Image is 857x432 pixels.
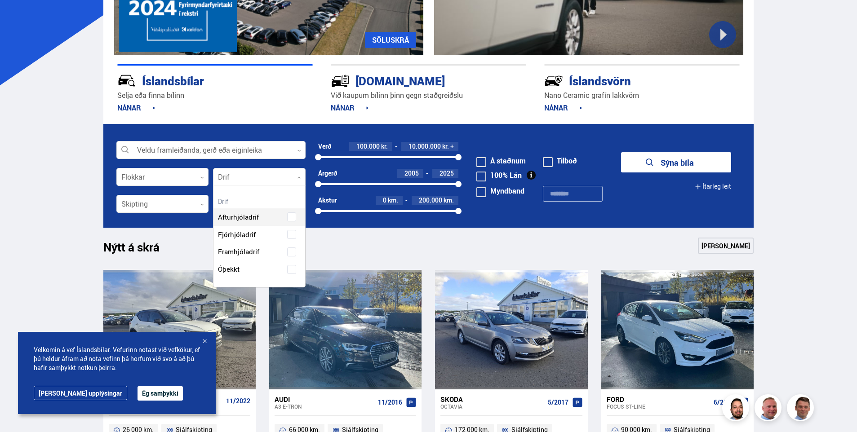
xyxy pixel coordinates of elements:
p: Við kaupum bílinn þinn gegn staðgreiðslu [331,90,526,101]
p: Nano Ceramic grafín lakkvörn [544,90,740,101]
span: 2005 [404,169,419,177]
span: Framhjóladrif [218,245,259,258]
a: NÁNAR [117,103,155,113]
div: [DOMAIN_NAME] [331,72,494,88]
div: Íslandsvörn [544,72,708,88]
div: Ford [607,395,710,403]
span: kr. [442,143,449,150]
label: Myndband [476,187,524,194]
button: Opna LiveChat spjallviðmót [7,4,34,31]
button: Ítarleg leit [695,176,731,197]
img: nhp88E3Fdnt1Opn2.png [724,396,750,423]
a: SÖLUSKRÁ [365,32,416,48]
div: Skoda [440,395,544,403]
label: Tilboð [543,157,577,164]
span: kr. [381,143,388,150]
button: Sýna bíla [621,152,731,172]
span: 5/2017 [548,399,568,406]
span: 11/2022 [226,397,250,405]
img: JRvxyua_JYH6wB4c.svg [117,71,136,90]
button: Ég samþykki [138,386,183,401]
span: 100.000 [356,142,380,150]
span: 10.000.000 [409,142,441,150]
a: NÁNAR [331,103,369,113]
div: Octavia [440,403,544,410]
span: 0 [383,196,386,204]
span: Afturhjóladrif [218,211,259,224]
span: Óþekkt [218,263,240,276]
div: Audi [275,395,374,403]
div: Focus ST-LINE [607,403,710,410]
div: A3 E-TRON [275,403,374,410]
img: -Svtn6bYgwAsiwNX.svg [544,71,563,90]
span: km. [388,197,398,204]
div: Akstur [318,197,337,204]
label: 100% Lán [476,172,522,179]
span: 200.000 [419,196,442,204]
img: FbJEzSuNWCJXmdc-.webp [788,396,815,423]
span: 6/2018 [714,399,734,406]
div: Árgerð [318,170,337,177]
label: Á staðnum [476,157,526,164]
span: Fjórhjóladrif [218,228,256,241]
a: [PERSON_NAME] upplýsingar [34,386,127,400]
span: 11/2016 [378,399,402,406]
a: NÁNAR [544,103,582,113]
span: + [450,143,454,150]
img: siFngHWaQ9KaOqBr.png [756,396,783,423]
span: Velkomin á vef Íslandsbílar. Vefurinn notast við vefkökur, ef þú heldur áfram að nota vefinn þá h... [34,345,200,372]
img: tr5P-W3DuiFaO7aO.svg [331,71,350,90]
p: Selja eða finna bílinn [117,90,313,101]
div: Verð [318,143,331,150]
span: km. [444,197,454,204]
span: 2025 [440,169,454,177]
a: [PERSON_NAME] [698,238,754,254]
div: Íslandsbílar [117,72,281,88]
h1: Nýtt á skrá [103,240,175,259]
